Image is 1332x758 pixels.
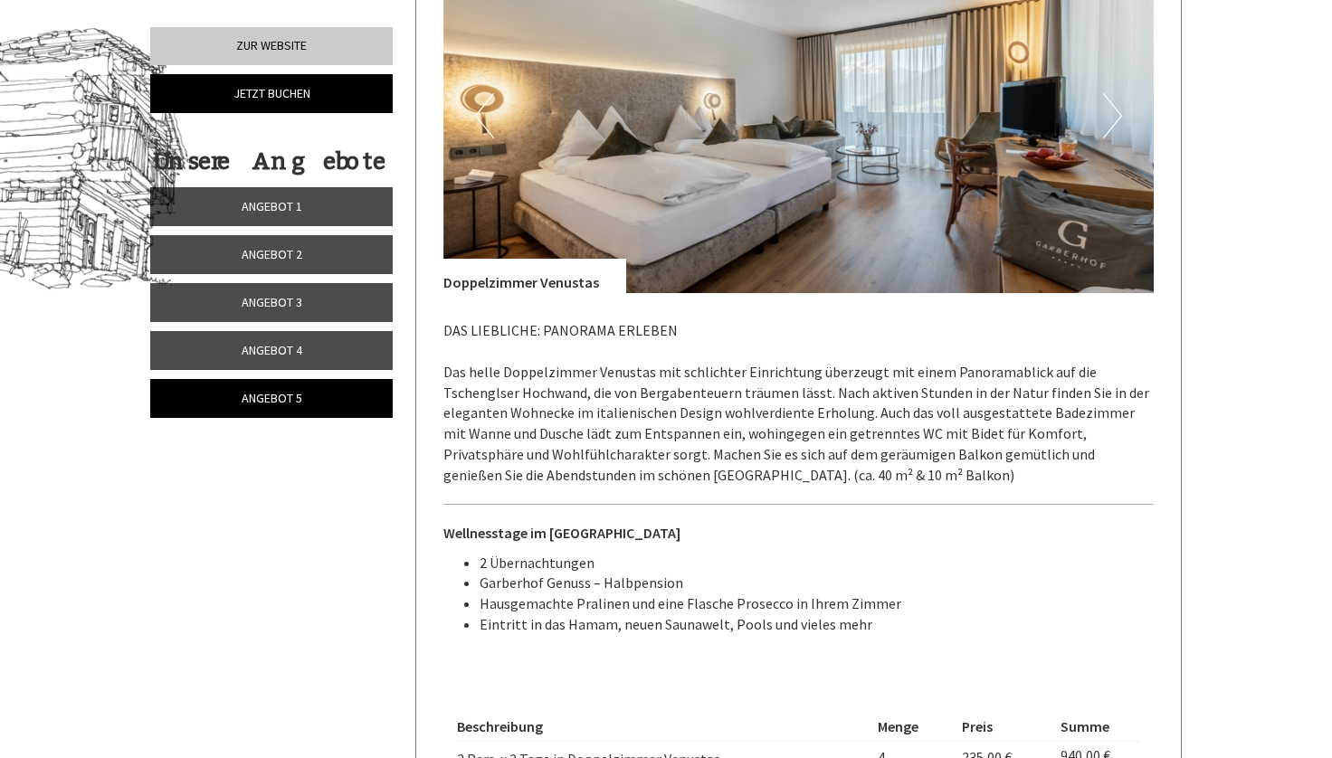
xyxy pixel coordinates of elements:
span: Angebot 5 [242,390,302,406]
li: Garberhof Genuss – Halbpension [480,573,1155,593]
th: Beschreibung [457,713,871,741]
a: Zur Website [150,27,393,65]
div: Unsere Angebote [150,145,387,178]
li: Hausgemachte Pralinen und eine Flasche Prosecco in Ihrem Zimmer [480,593,1155,614]
button: Next [1103,93,1122,138]
div: Doppelzimmer Venustas [443,259,626,293]
button: Previous [475,93,494,138]
li: Eintritt in das Hamam, neuen Saunawelt, Pools und vieles mehr [480,614,1155,635]
strong: Wellnesstage im [GEOGRAPHIC_DATA] [443,524,680,542]
li: 2 Übernachtungen [480,553,1155,573]
th: Preis [955,713,1053,741]
th: Menge [871,713,955,741]
span: Angebot 4 [242,342,302,358]
a: Jetzt buchen [150,74,393,113]
span: Angebot 1 [242,198,302,214]
span: Angebot 3 [242,294,302,310]
span: Angebot 2 [242,246,302,262]
th: Summe [1053,713,1140,741]
p: DAS LIEBLICHE: PANORAMA ERLEBEN Das helle Doppelzimmer Venustas mit schlichter Einrichtung überze... [443,320,1155,486]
